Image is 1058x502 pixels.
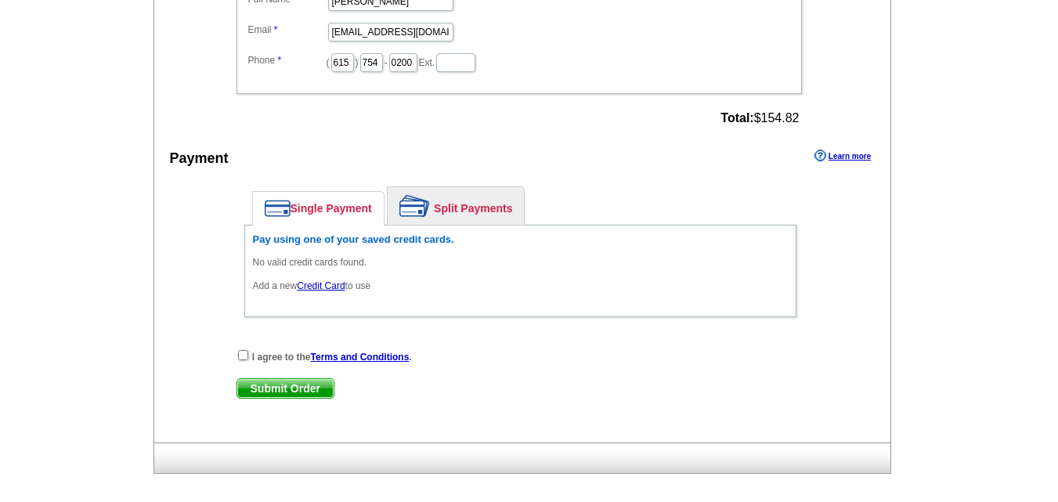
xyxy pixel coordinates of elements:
[248,53,327,67] label: Phone
[265,200,291,217] img: single-payment.png
[248,23,327,37] label: Email
[311,352,410,363] a: Terms and Conditions
[252,352,412,363] strong: I agree to the .
[297,280,345,291] a: Credit Card
[253,279,788,293] p: Add a new to use
[720,111,753,125] strong: Total:
[253,233,788,246] h6: Pay using one of your saved credit cards.
[170,148,229,169] div: Payment
[253,192,384,225] a: Single Payment
[253,255,788,269] p: No valid credit cards found.
[388,187,524,225] a: Split Payments
[720,111,799,125] span: $154.82
[745,138,1058,502] iframe: LiveChat chat widget
[244,49,794,74] dd: ( ) - Ext.
[399,195,430,217] img: split-payment.png
[237,379,334,398] span: Submit Order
